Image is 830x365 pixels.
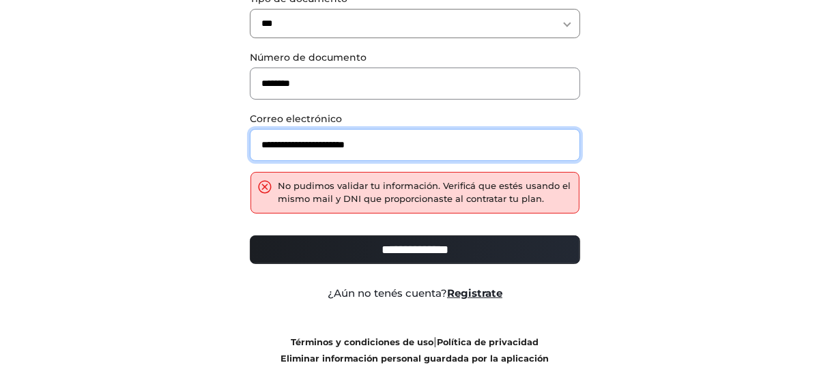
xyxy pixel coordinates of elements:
[250,112,579,126] label: Correo electrónico
[250,50,579,65] label: Número de documento
[240,286,590,302] div: ¿Aún no tenés cuenta?
[281,353,549,364] a: Eliminar información personal guardada por la aplicación
[447,287,502,300] a: Registrate
[438,337,539,347] a: Política de privacidad
[291,337,434,347] a: Términos y condiciones de uso
[278,179,571,206] div: No pudimos validar tu información. Verificá que estés usando el mismo mail y DNI que proporcionas...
